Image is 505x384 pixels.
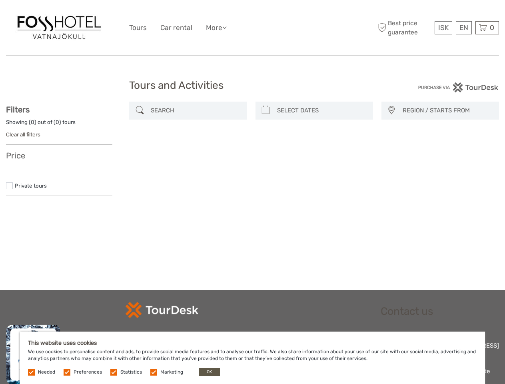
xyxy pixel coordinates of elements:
[418,82,499,92] img: PurchaseViaTourDesk.png
[28,340,477,346] h5: This website uses cookies
[129,79,376,92] h1: Tours and Activities
[399,104,495,117] button: REGION / STARTS FROM
[38,369,55,376] label: Needed
[56,118,59,126] label: 0
[489,24,495,32] span: 0
[6,118,112,131] div: Showing ( ) out of ( ) tours
[129,22,147,34] a: Tours
[148,104,243,118] input: SEARCH
[206,22,227,34] a: More
[20,332,485,384] div: We use cookies to personalise content and ads, to provide social media features and to analyse ou...
[126,302,198,318] img: td-logo-white.png
[6,131,40,138] a: Clear all filters
[438,24,449,32] span: ISK
[31,118,34,126] label: 0
[160,22,192,34] a: Car rental
[15,182,47,189] a: Private tours
[11,14,90,20] p: We're away right now. Please check back later!
[74,369,102,376] label: Preferences
[15,14,103,42] img: 1557-1dcff947-c9a7-417e-baa9-fe7e8cf73edc_logo_big.jpg
[6,105,30,114] strong: Filters
[381,305,499,318] h2: Contact us
[376,19,433,36] span: Best price guarantee
[92,12,102,22] button: Open LiveChat chat widget
[120,369,142,376] label: Statistics
[6,151,112,160] h3: Price
[126,330,364,356] div: TourDesk is a comprehensive tour-booking service aimed to simplify the booking process of our cli...
[274,104,369,118] input: SELECT DATES
[456,21,472,34] div: EN
[160,369,183,376] label: Marketing
[199,368,220,376] button: OK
